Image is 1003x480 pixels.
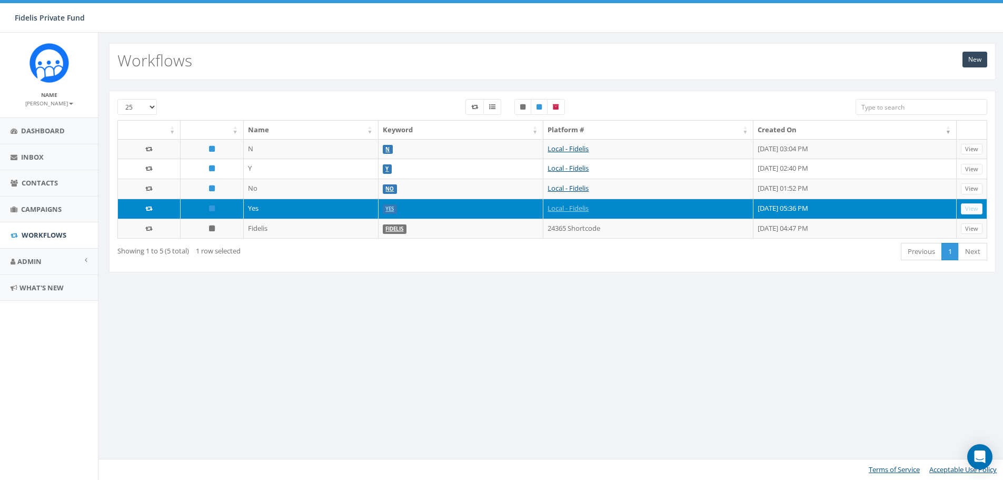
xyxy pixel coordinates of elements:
[25,98,73,107] a: [PERSON_NAME]
[21,126,65,135] span: Dashboard
[967,444,992,469] div: Open Intercom Messenger
[962,52,987,67] a: New
[209,185,215,192] i: Published
[385,146,390,153] a: N
[941,243,959,260] a: 1
[961,144,982,155] a: View
[118,121,181,139] th: : activate to sort column ascending
[753,179,957,199] td: [DATE] 01:52 PM
[753,219,957,239] td: [DATE] 04:47 PM
[209,205,215,212] i: Published
[869,465,920,474] a: Terms of Service
[244,199,379,219] td: Yes
[22,178,58,188] span: Contacts
[21,204,62,214] span: Campaigns
[547,99,565,115] label: Archived
[244,159,379,179] td: Y
[209,225,215,232] i: Unpublished
[514,99,531,115] label: Unpublished
[543,219,753,239] td: 24365 Shortcode
[25,100,73,107] small: [PERSON_NAME]
[117,242,471,256] div: Showing 1 to 5 (5 total)
[19,283,64,292] span: What's New
[753,121,957,139] th: Created On: activate to sort column ascending
[961,183,982,194] a: View
[385,205,394,212] a: YES
[465,99,484,115] label: Workflow
[753,159,957,179] td: [DATE] 02:40 PM
[958,243,987,260] a: Next
[753,139,957,159] td: [DATE] 03:04 PM
[483,99,501,115] label: Menu
[209,165,215,172] i: Published
[21,152,44,162] span: Inbox
[385,185,394,192] a: No
[548,144,589,153] a: Local - Fidelis
[548,163,589,173] a: Local - Fidelis
[901,243,942,260] a: Previous
[385,226,403,232] a: Fidelis
[961,223,982,234] a: View
[244,121,379,139] th: Name: activate to sort column ascending
[379,121,544,139] th: Keyword: activate to sort column ascending
[753,199,957,219] td: [DATE] 05:36 PM
[385,165,389,172] a: Y
[22,230,66,240] span: Workflows
[244,179,379,199] td: No
[531,99,548,115] label: Published
[543,121,753,139] th: Platform #: activate to sort column ascending
[961,164,982,175] a: View
[856,99,987,115] input: Type to search
[244,139,379,159] td: N
[41,91,57,99] small: Name
[196,246,241,256] span: 1 row selected
[29,43,69,83] img: Rally_Corp_Icon.png
[117,52,192,69] h2: Workflows
[548,203,589,213] a: Local - Fidelis
[548,183,589,193] a: Local - Fidelis
[181,121,243,139] th: : activate to sort column ascending
[15,13,85,23] span: Fidelis Private Fund
[929,465,997,474] a: Acceptable Use Policy
[244,219,379,239] td: Fidelis
[17,257,42,266] span: Admin
[209,145,215,152] i: Published
[961,203,982,214] a: View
